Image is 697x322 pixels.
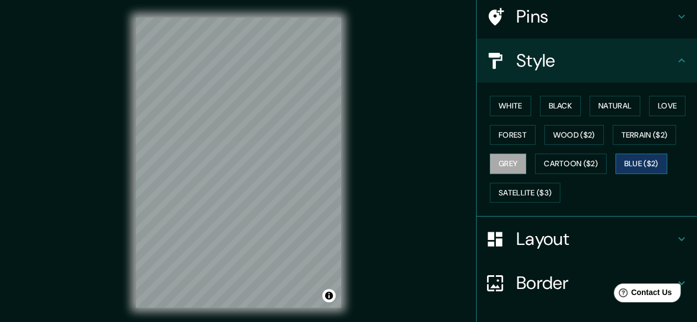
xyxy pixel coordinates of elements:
div: Layout [477,217,697,261]
button: Wood ($2) [544,125,604,145]
button: Cartoon ($2) [535,154,607,174]
h4: Layout [516,228,675,250]
button: Forest [490,125,536,145]
button: Black [540,96,581,116]
button: Love [649,96,685,116]
div: Border [477,261,697,305]
h4: Style [516,50,675,72]
h4: Border [516,272,675,294]
button: Natural [590,96,640,116]
button: White [490,96,531,116]
iframe: Help widget launcher [599,279,685,310]
button: Satellite ($3) [490,183,560,203]
h4: Pins [516,6,675,28]
button: Blue ($2) [615,154,667,174]
canvas: Map [136,18,341,308]
button: Toggle attribution [322,289,336,302]
button: Grey [490,154,526,174]
div: Style [477,39,697,83]
button: Terrain ($2) [613,125,677,145]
